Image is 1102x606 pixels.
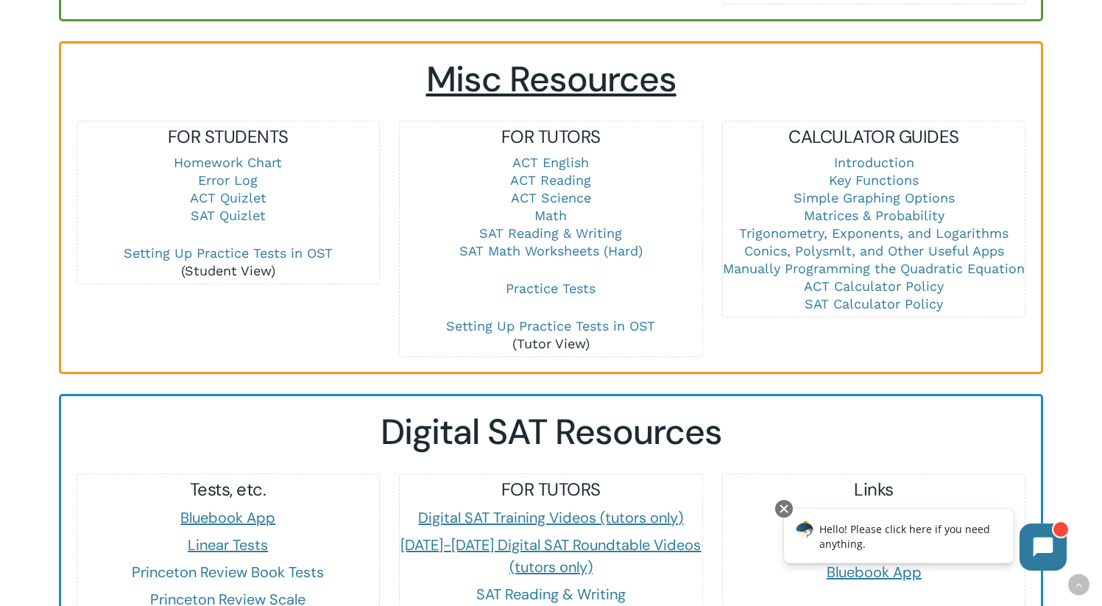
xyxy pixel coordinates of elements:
a: Math [534,208,567,223]
a: SAT Quizlet [191,208,266,223]
a: ACT Science [511,190,591,205]
h5: Links [723,478,1025,501]
a: SAT Calculator Policy [805,296,943,311]
a: Princeton Review Book Tests [132,563,324,582]
h5: FOR STUDENTS [77,125,379,149]
a: Digital SAT Training Videos (tutors only) [418,508,683,527]
a: Key Functions [829,172,919,188]
a: Trigonometry, Exponents, and Logarithms [739,225,1009,241]
a: Introduction [834,155,914,170]
a: Manually Programming the Quadratic Equation [723,261,1025,276]
a: Linear Tests [188,535,268,554]
a: [DATE]-[DATE] Digital SAT Roundtable Videos (tutors only) [400,535,701,577]
a: Conics, Polysmlt, and Other Useful Apps [744,243,1004,258]
a: Bluebook App [180,508,275,527]
a: Error Log [198,172,258,188]
h5: FOR TUTORS [400,478,702,501]
a: ACT Reading [510,172,591,188]
a: Homework Chart [174,155,282,170]
a: ACT Calculator Policy [804,278,944,294]
a: Setting Up Practice Tests in OST [446,318,655,334]
p: (Student View) [77,244,379,280]
iframe: Chatbot [769,497,1081,585]
h5: Tests, etc. [77,478,379,501]
a: Setting Up Practice Tests in OST [124,245,333,261]
a: SAT Reading & Writing [476,585,626,604]
h2: Digital SAT Resources [76,411,1026,454]
h5: FOR TUTORS [400,125,702,149]
a: ACT Quizlet [190,190,266,205]
a: Matrices & Probability [804,208,944,223]
span: Misc Resources [426,56,677,102]
p: (Tutor View) [400,317,702,353]
a: ACT English [512,155,589,170]
a: SAT Reading & Writing [479,225,622,241]
a: Practice Tests [506,281,596,296]
a: SAT Math Worksheets (Hard) [459,243,643,258]
a: Simple Graphing Options [794,190,955,205]
h5: CALCULATOR GUIDES [723,125,1025,149]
